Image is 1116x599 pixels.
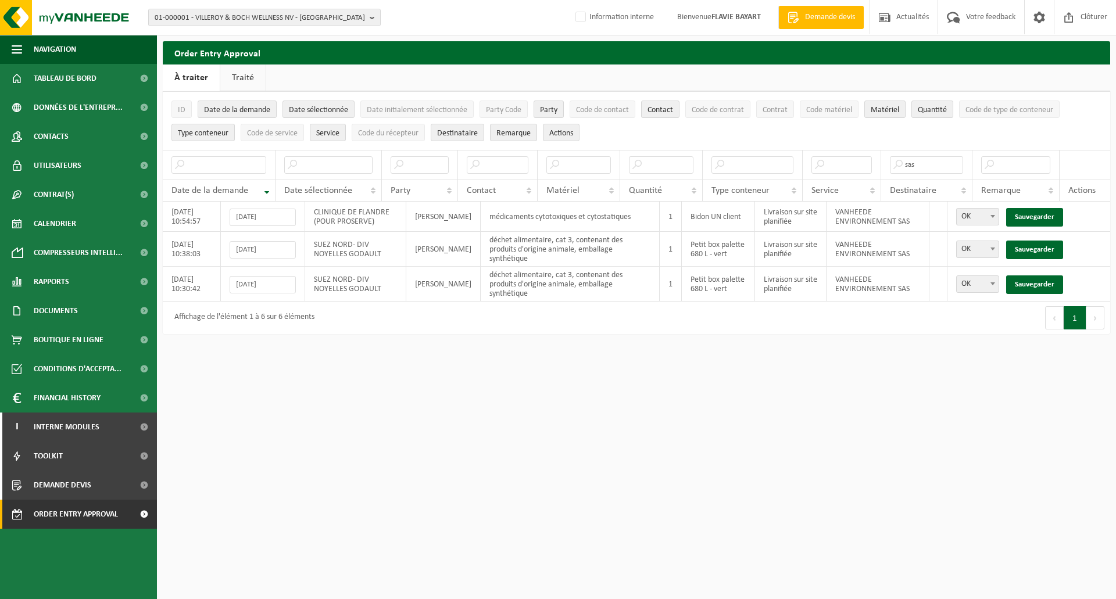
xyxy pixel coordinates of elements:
span: Service [316,129,339,138]
button: Code de type de conteneurCode de type de conteneur: Activate to sort [959,101,1060,118]
td: VANHEEDE ENVIRONNEMENT SAS [827,267,929,302]
span: Compresseurs intelli... [34,238,123,267]
a: Sauvegarder [1006,275,1063,294]
span: OK [957,241,999,257]
a: À traiter [163,64,220,91]
span: Navigation [34,35,76,64]
span: Party Code [486,106,521,114]
td: [PERSON_NAME] [406,232,481,267]
td: déchet alimentaire, cat 3, contenant des produits d'origine animale, emballage synthétique [481,267,660,302]
button: MatérielMatériel: Activate to sort [864,101,906,118]
button: DestinataireDestinataire : Activate to sort [431,124,484,141]
button: ServiceService: Activate to sort [310,124,346,141]
span: Demande devis [34,471,91,500]
span: 01-000001 - VILLEROY & BOCH WELLNESS NV - [GEOGRAPHIC_DATA] [155,9,365,27]
span: Code du récepteur [358,129,419,138]
span: Type conteneur [711,186,770,195]
span: Date sélectionnée [284,186,352,195]
span: OK [956,208,999,225]
td: VANHEEDE ENVIRONNEMENT SAS [827,232,929,267]
span: ID [178,106,185,114]
span: Destinataire [437,129,478,138]
button: Code de contactCode de contact: Activate to sort [570,101,635,118]
span: Conditions d'accepta... [34,354,121,383]
button: Date de la demandeDate de la demande: Activate to remove sorting [198,101,277,118]
a: Traité [220,64,266,91]
td: CLINIQUE DE FLANDRE (POUR PROSERVE) [305,202,407,232]
span: Type conteneur [178,129,228,138]
strong: FLAVIE BAYART [711,13,761,21]
td: VANHEEDE ENVIRONNEMENT SAS [827,202,929,232]
span: Date de la demande [204,106,270,114]
button: Type conteneurType conteneur: Activate to sort [171,124,235,141]
span: Données de l'entrepr... [34,93,123,122]
a: Demande devis [778,6,864,29]
button: 1 [1064,306,1086,329]
span: Quantité [629,186,662,195]
span: Tableau de bord [34,64,96,93]
span: Date sélectionnée [289,106,348,114]
div: Affichage de l'élément 1 à 6 sur 6 éléments [169,307,314,328]
span: Utilisateurs [34,151,81,180]
span: Matériel [546,186,580,195]
button: QuantitéQuantité: Activate to sort [911,101,953,118]
td: SUEZ NORD- DIV NOYELLES GODAULT [305,232,407,267]
td: Livraison sur site planifiée [755,202,827,232]
button: PartyParty: Activate to sort [534,101,564,118]
span: Calendrier [34,209,76,238]
button: Code de serviceCode de service: Activate to sort [241,124,304,141]
a: Sauvegarder [1006,241,1063,259]
button: RemarqueRemarque: Activate to sort [490,124,537,141]
td: Livraison sur site planifiée [755,232,827,267]
button: Previous [1045,306,1064,329]
span: I [12,413,22,442]
td: [DATE] 10:38:03 [163,232,221,267]
td: déchet alimentaire, cat 3, contenant des produits d'origine animale, emballage synthétique [481,232,660,267]
td: Petit box palette 680 L - vert [682,232,755,267]
span: Actions [549,129,573,138]
button: Actions [543,124,580,141]
span: Order entry approval [34,500,118,529]
td: [DATE] 10:54:57 [163,202,221,232]
button: Next [1086,306,1104,329]
button: Date initialement sélectionnéeDate initialement sélectionnée: Activate to sort [360,101,474,118]
span: Financial History [34,383,101,413]
button: Party CodeParty Code: Activate to sort [480,101,528,118]
span: OK [957,209,999,225]
label: Information interne [573,9,654,26]
button: ContratContrat: Activate to sort [756,101,794,118]
span: Matériel [871,106,899,114]
td: Livraison sur site planifiée [755,267,827,302]
span: Destinataire [890,186,936,195]
span: Code de type de conteneur [965,106,1053,114]
span: Contrat [763,106,788,114]
button: Date sélectionnéeDate sélectionnée: Activate to sort [282,101,355,118]
td: [PERSON_NAME] [406,267,481,302]
span: Code matériel [806,106,852,114]
button: 01-000001 - VILLEROY & BOCH WELLNESS NV - [GEOGRAPHIC_DATA] [148,9,381,26]
td: médicaments cytotoxiques et cytostatiques [481,202,660,232]
span: Documents [34,296,78,325]
td: Bidon UN client [682,202,755,232]
button: Code de contratCode de contrat: Activate to sort [685,101,750,118]
span: Boutique en ligne [34,325,103,354]
span: Code de contrat [692,106,744,114]
span: Party [391,186,410,195]
span: Contacts [34,122,69,151]
button: Code du récepteurCode du récepteur: Activate to sort [352,124,425,141]
td: 1 [660,232,682,267]
button: IDID: Activate to sort [171,101,192,118]
span: Remarque [981,186,1021,195]
h2: Order Entry Approval [163,41,1110,64]
span: Party [540,106,557,114]
span: Code de contact [576,106,629,114]
button: ContactContact: Activate to sort [641,101,679,118]
button: Code matérielCode matériel: Activate to sort [800,101,859,118]
td: [PERSON_NAME] [406,202,481,232]
span: Date initialement sélectionnée [367,106,467,114]
span: Toolkit [34,442,63,471]
span: OK [956,275,999,293]
span: Remarque [496,129,531,138]
span: Actions [1068,186,1096,195]
span: Contrat(s) [34,180,74,209]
